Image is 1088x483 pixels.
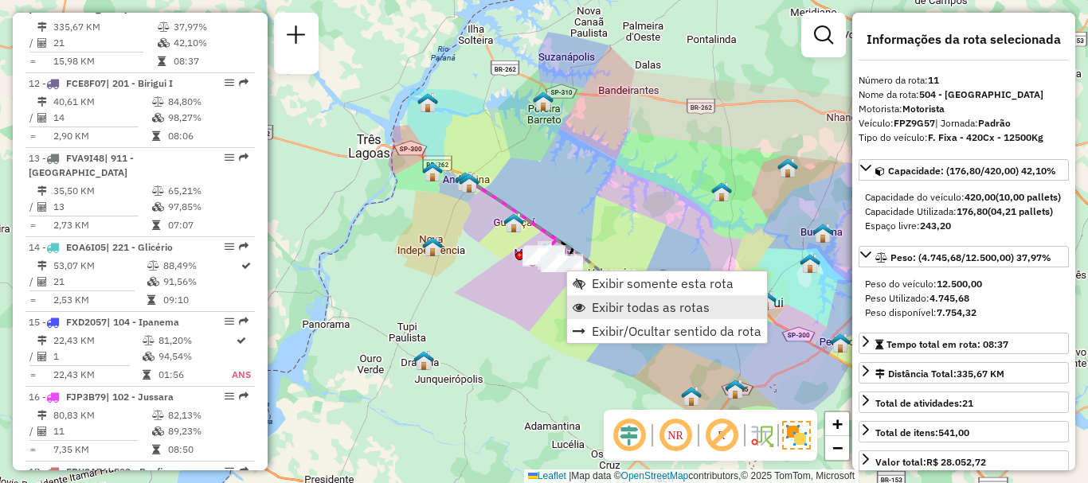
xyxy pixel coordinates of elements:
td: 82,13% [167,407,248,423]
i: Rota otimizada [237,336,246,345]
span: FCE8F07 [66,77,106,89]
em: Rota exportada [239,466,249,476]
em: Rota exportada [239,242,249,251]
i: % de utilização da cubagem [152,427,164,436]
span: | [569,470,571,481]
td: 01:56 [158,367,231,383]
span: | 102 - Jussara [106,391,174,403]
span: EOA6I05 [66,241,106,253]
img: PA Dracena [413,350,434,371]
span: Total de atividades: [875,397,973,409]
td: 08:37 [173,53,249,69]
td: 89,23% [167,423,248,439]
em: Opções [225,391,234,401]
td: 37,97% [173,19,249,35]
span: 15 - [29,316,179,328]
td: 21 [53,274,147,290]
span: Ocultar deslocamento [610,416,648,454]
span: | 503 - Benfica [108,465,173,477]
td: 42,10% [173,35,249,51]
span: Capacidade: (176,80/420,00) 42,10% [888,165,1056,177]
span: Ocultar NR [656,416,695,454]
i: % de utilização da cubagem [143,352,155,361]
strong: Motorista [902,103,945,115]
span: EPU2A76 [66,465,108,477]
strong: Padrão [978,117,1011,129]
div: Espaço livre: [865,219,1063,233]
li: Exibir todas as rotas [567,295,767,319]
a: Total de itens:541,00 [859,421,1069,442]
td: / [29,349,37,364]
i: % de utilização do peso [147,261,159,271]
img: NOVA LUZITÂNIA [777,158,798,178]
em: Opções [225,242,234,251]
span: Exibir/Ocultar sentido da rota [592,325,761,337]
img: ANDRADINA [455,171,476,192]
td: ANS [231,367,252,383]
i: % de utilização do peso [152,411,164,420]
img: SANT. ANTÔNIO DO ARACANGUÁ [711,181,732,202]
span: 14 - [29,241,173,253]
td: / [29,274,37,290]
span: | Jornada: [935,117,1011,129]
strong: 4.745,68 [929,292,969,304]
em: Opções [225,78,234,88]
i: Distância Total [37,261,47,271]
div: Peso disponível: [865,306,1063,320]
i: Distância Total [37,336,47,345]
a: OpenStreetMap [621,470,689,481]
strong: 12.500,00 [937,278,982,290]
div: Capacidade do veículo: [865,190,1063,204]
a: Total de atividades:21 [859,391,1069,413]
li: Exibir somente esta rota [567,271,767,295]
div: Peso Utilizado: [865,291,1063,306]
td: 14 [53,110,151,126]
td: 09:10 [162,292,240,308]
td: 98,27% [167,110,248,126]
i: Distância Total [37,186,47,196]
i: Total de Atividades [37,277,47,286]
div: Valor total: [875,455,986,469]
strong: 504 - [GEOGRAPHIC_DATA] [919,88,1043,100]
span: | 911 - [GEOGRAPHIC_DATA] [29,152,134,178]
img: BURITAMA [812,223,833,243]
img: CASTILHO [422,162,443,182]
span: Exibir somente esta rota [592,277,734,290]
td: 40,61 KM [53,94,151,110]
strong: 7.754,32 [937,306,976,318]
span: − [832,438,843,458]
td: 11 [53,423,151,439]
div: Capacidade Utilizada: [865,204,1063,219]
i: Tempo total em rota [152,131,160,141]
div: Número da rota: [859,73,1069,88]
img: MIRANDÓPOLIS [534,243,555,263]
span: + [832,414,843,434]
img: GUARAÇAÍ [503,212,524,233]
a: Exibir filtros [808,19,839,51]
td: 97,85% [167,199,248,215]
td: 15,98 KM [53,53,157,69]
td: 65,21% [167,183,248,199]
img: Fluxo de ruas [749,423,774,448]
i: Rota otimizada [241,261,251,271]
td: 88,49% [162,258,240,274]
td: 53,07 KM [53,258,147,274]
li: Exibir/Ocultar sentido da rota [567,319,767,343]
div: Nome da rota: [859,88,1069,102]
td: 07:07 [167,217,248,233]
i: % de utilização do peso [152,97,164,107]
td: 80,83 KM [53,407,151,423]
img: PENÁPOLIS [830,333,851,353]
td: = [29,53,37,69]
td: = [29,292,37,308]
em: Rota exportada [239,391,249,401]
span: | 201 - Birigui I [106,77,173,89]
a: Tempo total em rota: 08:37 [859,333,1069,354]
img: BREJO ALEGRE [800,253,820,274]
i: Total de Atividades [37,38,47,48]
a: Peso: (4.745,68/12.500,00) 37,97% [859,246,1069,267]
a: Distância Total:335,67 KM [859,362,1069,384]
span: 335,67 KM [957,368,1004,380]
td: 22,43 KM [53,333,142,349]
strong: 243,20 [920,220,951,232]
